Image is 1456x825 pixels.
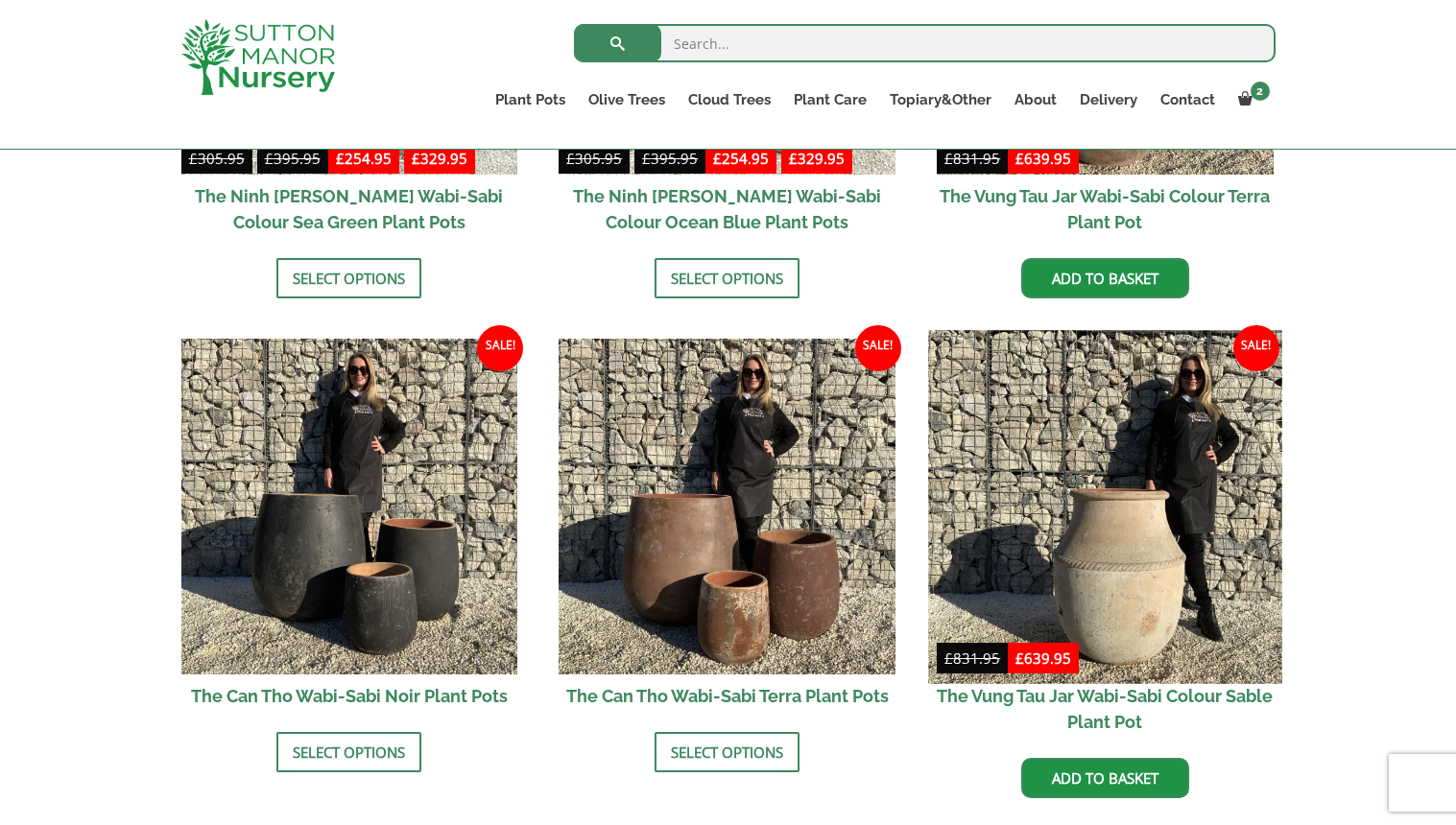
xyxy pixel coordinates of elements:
a: Add to basket: “The Vung Tau Jar Wabi-Sabi Colour Sable Plant Pot” [1021,758,1189,798]
span: £ [1015,648,1024,668]
del: - [181,147,328,175]
span: £ [265,149,274,168]
img: The Vung Tau Jar Wabi-Sabi Colour Sable Plant Pot [928,330,1281,683]
a: Select options for “The Ninh Binh Wabi-Sabi Colour Ocean Blue Plant Pots” [655,258,800,298]
a: Add to basket: “The Vung Tau Jar Wabi-Sabi Colour Terra Plant Pot” [1021,258,1189,298]
bdi: 395.95 [642,149,698,168]
a: Sale! The Can Tho Wabi-Sabi Noir Plant Pots [181,339,518,719]
a: 2 [1227,86,1276,113]
a: About [1003,86,1068,113]
bdi: 329.95 [412,149,467,168]
span: £ [713,149,722,168]
a: Select options for “The Ninh Binh Wabi-Sabi Colour Sea Green Plant Pots” [276,258,421,298]
bdi: 305.95 [189,149,245,168]
img: The Can Tho Wabi-Sabi Noir Plant Pots [181,339,518,675]
span: £ [944,648,953,668]
a: Contact [1149,86,1227,113]
a: Select options for “The Can Tho Wabi-Sabi Terra Plant Pots” [655,732,800,772]
span: £ [336,149,345,168]
span: £ [642,149,651,168]
h2: The Ninh [PERSON_NAME] Wabi-Sabi Colour Sea Green Plant Pots [181,175,518,244]
a: Sale! The Can Tho Wabi-Sabi Terra Plant Pots [559,339,895,719]
a: Plant Care [782,86,878,113]
bdi: 831.95 [944,149,1000,168]
a: Select options for “The Can Tho Wabi-Sabi Noir Plant Pots” [276,732,421,772]
h2: The Ninh [PERSON_NAME] Wabi-Sabi Colour Ocean Blue Plant Pots [559,175,895,244]
span: Sale! [855,325,901,371]
span: £ [189,149,198,168]
h2: The Can Tho Wabi-Sabi Noir Plant Pots [181,674,518,718]
span: 2 [1251,82,1270,101]
bdi: 639.95 [1015,149,1071,168]
a: Delivery [1068,86,1149,113]
input: Search... [574,24,1276,62]
a: Cloud Trees [677,86,782,113]
ins: - [705,147,852,175]
h2: The Vung Tau Jar Wabi-Sabi Colour Terra Plant Pot [937,175,1274,244]
bdi: 329.95 [789,149,845,168]
a: Topiary&Other [878,86,1003,113]
span: Sale! [1233,325,1279,371]
span: £ [412,149,420,168]
span: £ [944,149,953,168]
span: Sale! [477,325,523,371]
h2: The Can Tho Wabi-Sabi Terra Plant Pots [559,674,895,718]
img: The Can Tho Wabi-Sabi Terra Plant Pots [559,339,895,675]
bdi: 254.95 [336,149,392,168]
a: Olive Trees [577,86,677,113]
bdi: 395.95 [265,149,321,168]
span: £ [1015,149,1024,168]
h2: The Vung Tau Jar Wabi-Sabi Colour Sable Plant Pot [937,674,1274,743]
ins: - [328,147,475,175]
bdi: 254.95 [713,149,769,168]
del: - [559,147,705,175]
img: logo [181,19,335,95]
bdi: 831.95 [944,648,1000,668]
bdi: 305.95 [566,149,622,168]
a: Plant Pots [484,86,577,113]
span: £ [789,149,798,168]
a: Sale! The Vung Tau Jar Wabi-Sabi Colour Sable Plant Pot [937,339,1274,744]
span: £ [566,149,575,168]
bdi: 639.95 [1015,648,1071,668]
